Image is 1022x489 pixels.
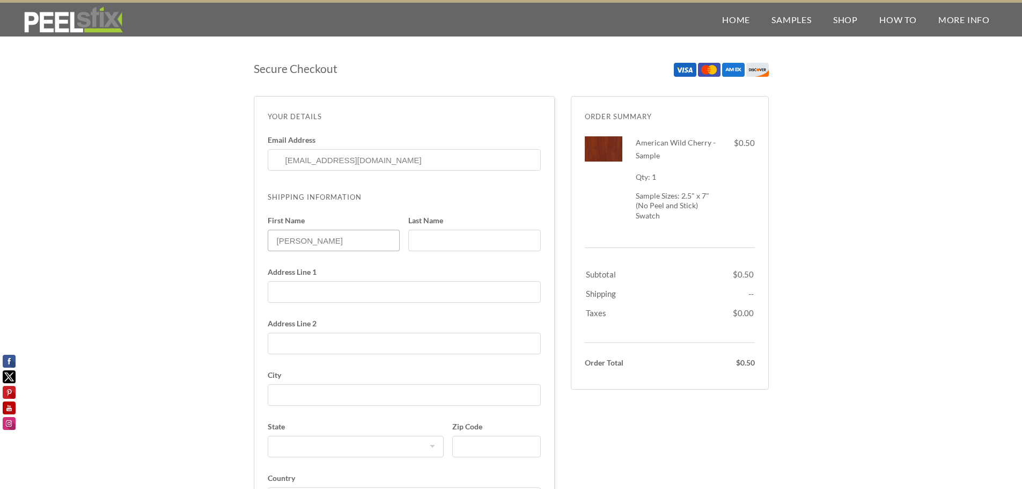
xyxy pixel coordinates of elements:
span: American Wild Cherry - Sample [636,138,716,160]
td: Taxes [586,301,732,328]
input: First Name [268,230,400,251]
input: City [268,384,541,406]
div: $0.50 [717,136,755,149]
span: Your Details [268,110,541,123]
div: Sample Sizes: 2.5" x 7" (No Peel and Stick) Swatch [636,191,717,221]
div: Secure Checkout [254,62,555,75]
input: Address Line 1 [268,281,541,303]
div: Qty: 1 [636,171,717,184]
td: Shipping [586,282,732,300]
span: Country [268,475,541,482]
a: Shop [822,3,869,37]
td: $0.00 [733,301,754,328]
span: Last Name [408,217,541,224]
span: Zip Code [452,423,540,430]
span: Address Line 1 [268,268,541,276]
span: Address Line 2 [268,320,541,327]
img: REFACE SUPPLIES [21,6,125,33]
a: Samples [761,3,822,37]
div: Order Total [585,356,666,369]
a: How To [869,3,928,37]
span: State [268,423,444,430]
input: Zip Code [452,436,540,457]
a: Home [711,3,761,37]
input: Email Address [277,149,532,171]
span: First Name [268,217,400,224]
div: $0.50 [674,356,755,369]
input: Last Name [408,230,541,251]
td: $0.50 [733,262,754,281]
span: Email Address [268,136,541,144]
select: State [268,436,444,457]
a: More Info [928,3,1001,37]
div: Order Summary [585,110,755,123]
input: Address Line 2 [268,333,541,354]
div: Shipping Information [268,191,362,203]
td: Subtotal [586,262,732,281]
td: -- [733,282,754,300]
span: City [268,371,541,379]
